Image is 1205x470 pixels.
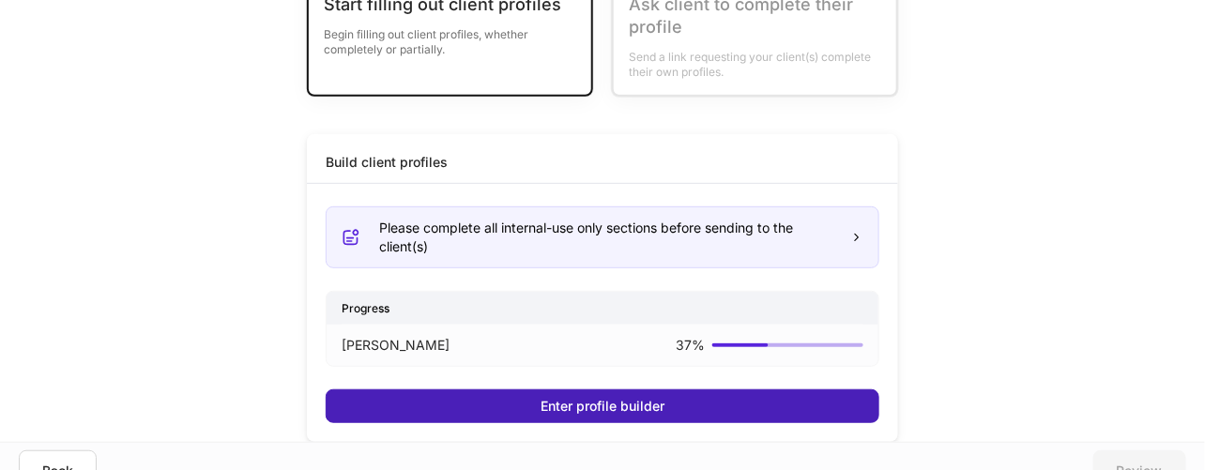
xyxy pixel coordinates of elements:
[342,336,450,355] p: [PERSON_NAME]
[326,389,879,423] button: Enter profile builder
[541,400,664,413] div: Enter profile builder
[379,219,835,256] div: Please complete all internal-use only sections before sending to the client(s)
[327,292,878,325] div: Progress
[676,336,705,355] p: 37 %
[326,153,448,172] div: Build client profiles
[324,16,576,57] div: Begin filling out client profiles, whether completely or partially.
